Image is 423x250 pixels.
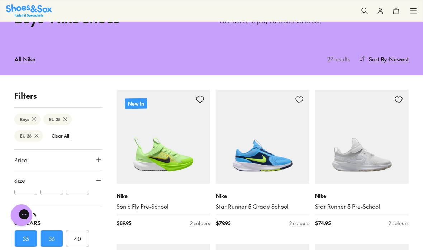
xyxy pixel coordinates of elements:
[14,230,37,247] button: 35
[14,51,35,67] a: All Nike
[190,219,210,227] div: 2 colours
[216,219,230,227] span: $ 79.95
[324,55,350,63] p: 27 results
[289,219,309,227] div: 2 colours
[14,156,27,164] span: Price
[216,203,309,210] a: Star Runner 5 Grade School
[125,98,147,109] p: New In
[14,150,102,170] button: Price
[117,203,210,210] a: Sonic Fly Pre-School
[14,176,25,185] span: Size
[7,202,36,228] iframe: Gorgias live chat messenger
[315,219,331,227] span: $ 74.95
[369,55,387,63] span: Sort By
[216,192,309,200] p: Nike
[14,130,43,142] btn: EU 36
[117,219,131,227] span: $ 89.95
[66,230,89,247] button: 40
[46,129,75,142] btn: Clear All
[315,203,409,210] a: Star Runner 5 Pre-School
[117,192,210,200] p: Nike
[117,90,210,184] a: New In
[6,4,52,17] a: Shoes & Sox
[40,230,63,247] button: 36
[315,192,409,200] p: Nike
[6,4,52,17] img: SNS_Logo_Responsive.svg
[14,218,102,227] div: 8+ Years
[387,55,409,63] span: : Newest
[14,114,41,125] btn: Boys
[14,170,102,190] button: Size
[43,114,72,125] btn: EU 35
[14,90,102,102] p: Filters
[389,219,409,227] div: 2 colours
[359,51,409,67] button: Sort By:Newest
